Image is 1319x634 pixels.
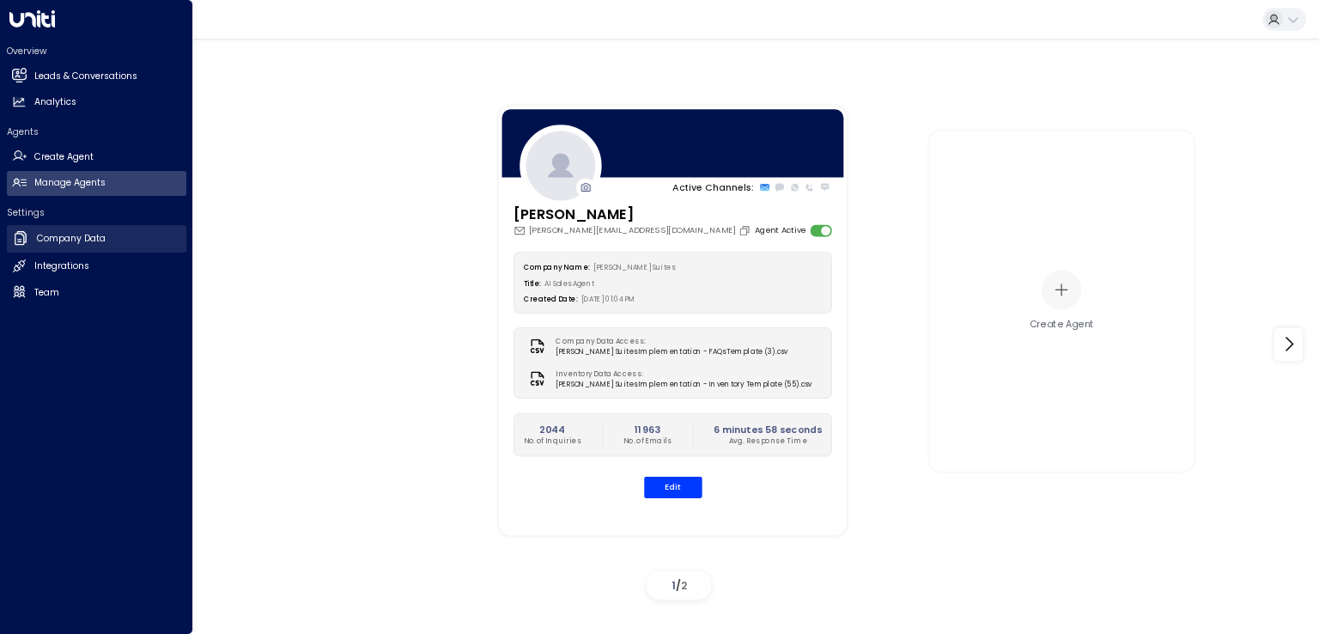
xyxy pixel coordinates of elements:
[7,125,186,138] h2: Agents
[523,262,589,271] label: Company Name:
[544,278,595,288] span: AI Sales Agent
[7,206,186,219] h2: Settings
[34,259,89,273] h2: Integrations
[623,436,672,446] p: No. of Emails
[34,176,106,190] h2: Manage Agents
[513,204,753,224] h3: [PERSON_NAME]
[623,422,672,436] h2: 11963
[34,70,137,83] h2: Leads & Conversations
[37,232,106,246] h2: Company Data
[7,90,186,115] a: Analytics
[1030,318,1094,332] div: Create Agent
[580,295,635,304] span: [DATE] 01:04 PM
[523,295,577,304] label: Created Date:
[556,347,787,357] span: [PERSON_NAME] Suites Implementation - FAQs Template (3).csv
[714,436,822,446] p: Avg. Response Time
[513,224,753,236] div: [PERSON_NAME][EMAIL_ADDRESS][DOMAIN_NAME]
[523,278,541,288] label: Title:
[523,422,581,436] h2: 2044
[34,286,59,300] h2: Team
[7,64,186,88] a: Leads & Conversations
[681,578,687,593] span: 2
[739,224,754,236] button: Copy
[647,571,711,600] div: /
[7,144,186,169] a: Create Agent
[7,254,186,279] a: Integrations
[556,369,805,379] label: Inventory Data Access:
[556,336,781,346] label: Company Data Access:
[714,422,822,436] h2: 6 minutes 58 seconds
[7,45,186,58] h2: Overview
[34,150,94,164] h2: Create Agent
[7,225,186,253] a: Company Data
[672,180,754,194] p: Active Channels:
[34,95,76,109] h2: Analytics
[7,171,186,196] a: Manage Agents
[7,280,186,305] a: Team
[755,224,805,236] label: Agent Active
[593,262,674,271] span: [PERSON_NAME] Suites
[672,578,676,593] span: 1
[643,477,702,498] button: Edit
[556,379,811,389] span: [PERSON_NAME] Suites Implementation - Inventory Template (55).csv
[523,436,581,446] p: No. of Inquiries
